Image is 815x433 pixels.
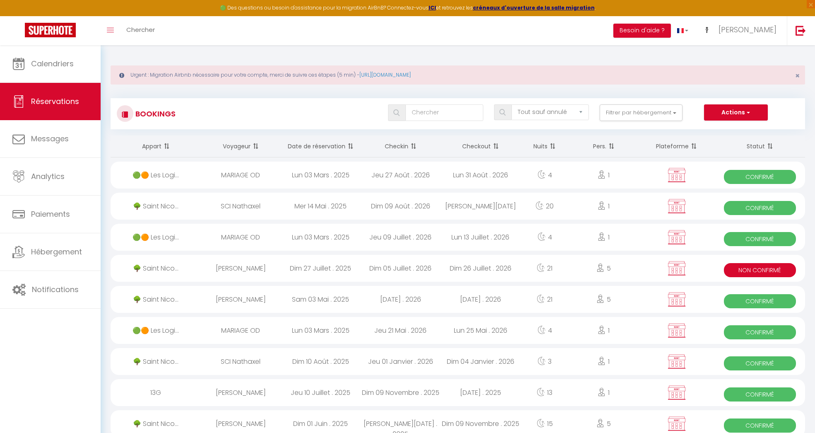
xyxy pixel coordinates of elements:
[520,135,569,157] th: Sort by nights
[111,65,805,85] div: Urgent : Migration Airbnb nécessaire pour votre compte, merci de suivre ces étapes (5 min) -
[31,58,74,69] span: Calendriers
[613,24,671,38] button: Besoin d'aide ?
[719,24,776,35] span: [PERSON_NAME]
[704,104,768,121] button: Actions
[133,104,176,123] h3: Bookings
[694,16,787,45] a: ... [PERSON_NAME]
[600,104,682,121] button: Filtrer par hébergement
[126,25,155,34] span: Chercher
[120,16,161,45] a: Chercher
[569,135,639,157] th: Sort by people
[361,135,441,157] th: Sort by checkin
[31,247,82,257] span: Hébergement
[111,135,201,157] th: Sort by rentals
[405,104,483,121] input: Chercher
[31,133,69,144] span: Messages
[25,23,76,37] img: Super Booking
[31,171,65,181] span: Analytics
[701,24,713,36] img: ...
[7,3,31,28] button: Ouvrir le widget de chat LiveChat
[441,135,521,157] th: Sort by checkout
[32,284,79,295] span: Notifications
[359,71,411,78] a: [URL][DOMAIN_NAME]
[795,70,800,81] span: ×
[796,25,806,36] img: logout
[31,96,79,106] span: Réservations
[639,135,715,157] th: Sort by channel
[795,72,800,80] button: Close
[281,135,361,157] th: Sort by booking date
[473,4,595,11] a: créneaux d'ouverture de la salle migration
[715,135,805,157] th: Sort by status
[201,135,281,157] th: Sort by guest
[429,4,436,11] a: ICI
[31,209,70,219] span: Paiements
